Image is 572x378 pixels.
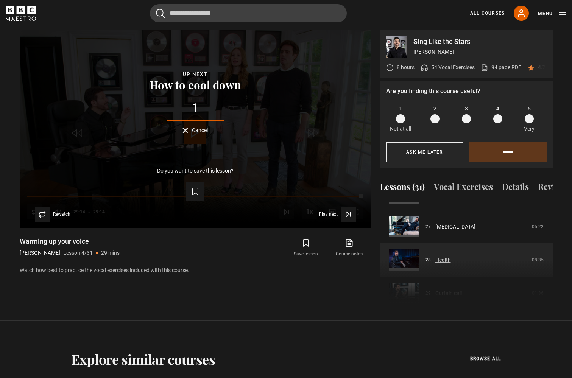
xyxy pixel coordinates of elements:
p: 29 mins [101,249,120,257]
a: Course notes [327,237,371,259]
span: 4 [496,105,499,113]
span: 5 [528,105,531,113]
p: [PERSON_NAME] [413,48,547,56]
input: Search [150,4,347,22]
h1: Warming up your voice [20,237,120,246]
div: 1 [32,102,359,114]
button: Details [502,180,529,196]
button: Vocal Exercises [434,180,493,196]
p: 8 hours [397,64,415,72]
h2: Explore similar courses [71,351,215,367]
a: 94 page PDF [481,64,521,72]
span: Cancel [192,128,208,133]
button: Rewatch [35,207,70,222]
video-js: Video Player [20,30,371,228]
p: [PERSON_NAME] [20,249,60,257]
button: Save lesson [284,237,327,259]
button: Submit the search query [156,9,165,18]
button: How to cool down [147,79,243,90]
p: Do you want to save this lesson? [157,168,234,173]
p: Sing Like the Stars [413,38,547,45]
button: Play next [319,207,356,222]
div: Up next [32,70,359,79]
p: Are you finding this course useful? [386,87,547,96]
a: browse all [470,355,501,363]
p: Watch how best to practice the vocal exercises included with this course. [20,266,371,274]
p: Lesson 4/31 [63,249,93,257]
a: All Courses [470,10,505,17]
span: Rewatch [53,212,70,216]
span: Play next [319,212,338,216]
span: 2 [433,105,436,113]
span: 3 [465,105,468,113]
span: 1 [399,105,402,113]
a: [MEDICAL_DATA] [435,223,475,231]
button: Ask me later [386,142,463,162]
a: Health [435,256,451,264]
svg: BBC Maestro [6,6,36,21]
span: browse all [470,355,501,362]
button: Cancel [182,128,208,133]
p: Very [522,125,537,133]
p: Not at all [390,125,411,133]
button: Toggle navigation [538,10,566,17]
p: 54 Vocal Exercises [431,64,475,72]
button: Lessons (31) [380,180,425,196]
